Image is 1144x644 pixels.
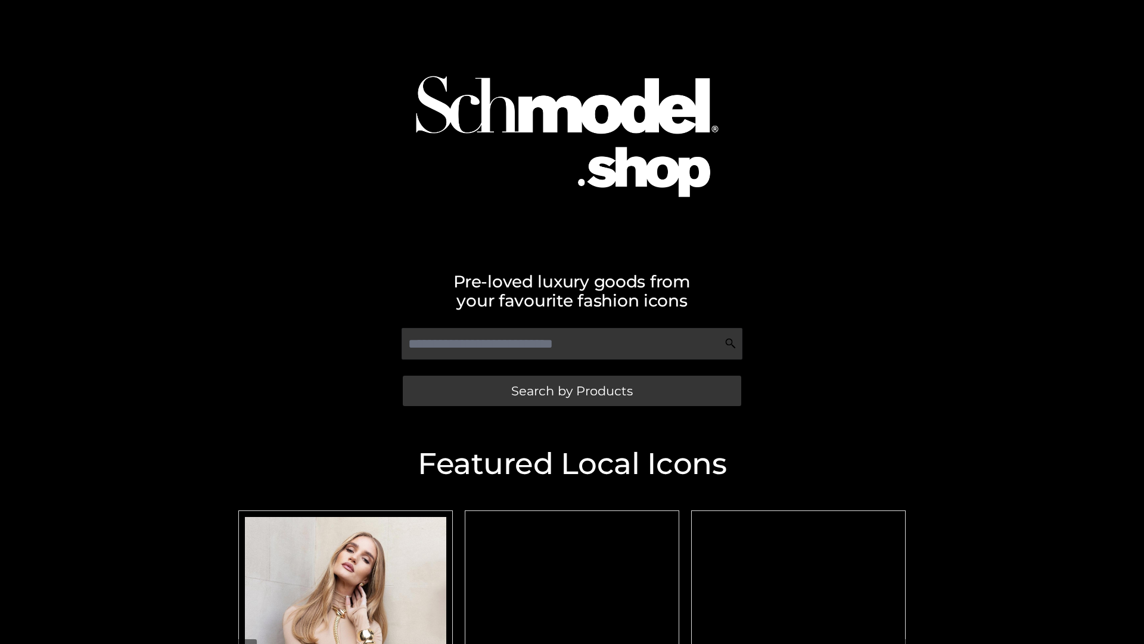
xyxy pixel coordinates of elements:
h2: Pre-loved luxury goods from your favourite fashion icons [232,272,912,310]
a: Search by Products [403,376,741,406]
span: Search by Products [511,385,633,397]
h2: Featured Local Icons​ [232,449,912,479]
img: Search Icon [725,338,736,349]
